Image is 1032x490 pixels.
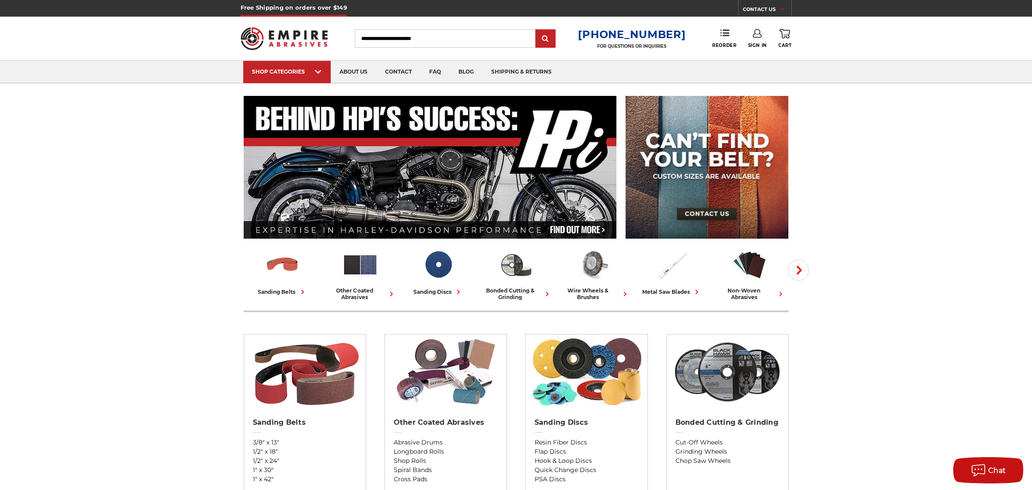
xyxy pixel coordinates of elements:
a: blog [450,61,483,83]
span: Sign In [748,42,767,48]
a: sanding discs [403,247,474,296]
h2: Other Coated Abrasives [394,418,498,427]
a: metal saw blades [637,247,707,296]
a: 1" x 42" [253,475,357,484]
a: Abrasive Drums [394,438,498,447]
a: non-woven abrasives [714,247,785,300]
a: bonded cutting & grinding [481,247,552,300]
img: Empire Abrasives [241,21,328,56]
a: other coated abrasives [325,247,396,300]
h2: Bonded Cutting & Grinding [675,418,780,427]
a: Quick Change Discs [535,465,639,475]
a: shipping & returns [483,61,560,83]
img: Bonded Cutting & Grinding [498,247,534,283]
a: 1" x 30" [253,465,357,475]
a: Longboard Rolls [394,447,498,456]
span: Chat [988,466,1006,475]
img: Wire Wheels & Brushes [576,247,612,283]
div: sanding discs [413,287,463,296]
a: Cross Pads [394,475,498,484]
a: about us [331,61,376,83]
img: Sanding Belts [264,247,301,283]
div: sanding belts [258,287,307,296]
div: bonded cutting & grinding [481,287,552,300]
div: metal saw blades [642,287,701,296]
h2: Sanding Belts [253,418,357,427]
div: other coated abrasives [325,287,396,300]
a: Flap Discs [535,447,639,456]
img: promo banner for custom belts. [626,96,788,239]
img: Non-woven Abrasives [731,247,768,283]
div: wire wheels & brushes [559,287,630,300]
span: Cart [778,42,791,48]
h2: Sanding Discs [535,418,639,427]
a: Chop Saw Wheels [675,456,780,465]
img: Other Coated Abrasives [389,335,502,409]
span: Reorder [712,42,736,48]
a: faq [420,61,450,83]
button: Chat [953,457,1023,483]
a: 1/2" x 24" [253,456,357,465]
img: Metal Saw Blades [654,247,690,283]
a: 3/8" x 13" [253,438,357,447]
a: [PHONE_NUMBER] [578,28,686,41]
a: wire wheels & brushes [559,247,630,300]
a: Resin Fiber Discs [535,438,639,447]
a: Hook & Loop Discs [535,456,639,465]
p: FOR QUESTIONS OR INQUIRIES [578,43,686,49]
img: Sanding Discs [530,335,643,409]
a: Shop Rolls [394,456,498,465]
a: Cart [778,29,791,48]
a: 1/2" x 18" [253,447,357,456]
img: Other Coated Abrasives [342,247,378,283]
img: Banner for an interview featuring Horsepower Inc who makes Harley performance upgrades featured o... [244,96,617,239]
a: Grinding Wheels [675,447,780,456]
div: non-woven abrasives [714,287,785,300]
a: Cut-Off Wheels [675,438,780,447]
a: Spiral Bands [394,465,498,475]
img: Bonded Cutting & Grinding [671,335,784,409]
input: Submit [537,30,554,48]
a: PSA Discs [535,475,639,484]
div: SHOP CATEGORIES [252,68,322,75]
button: Next [788,260,809,281]
a: CONTACT US [743,4,791,17]
a: Reorder [712,29,736,48]
img: Sanding Discs [420,247,456,283]
img: Sanding Belts [248,335,361,409]
a: contact [376,61,420,83]
a: sanding belts [247,247,318,296]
